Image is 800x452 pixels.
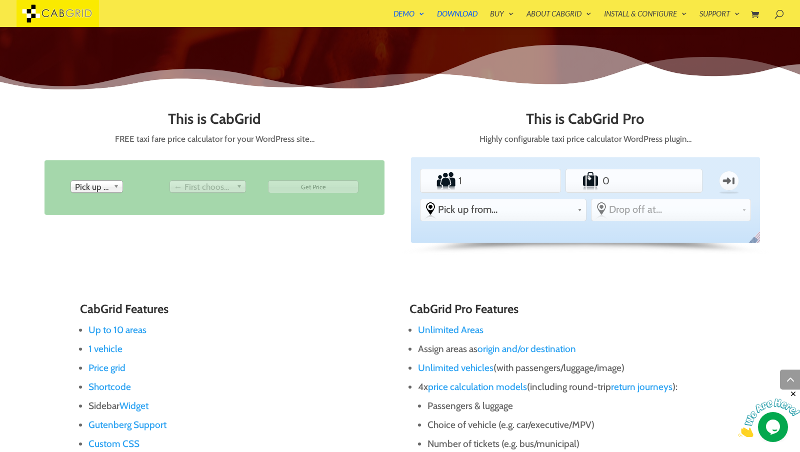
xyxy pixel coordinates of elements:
[477,343,576,355] a: origin and/or destination
[169,180,246,193] div: Drop off
[88,324,146,336] a: Up to 10 areas
[738,390,800,437] iframe: chat widget
[418,359,720,378] li: (with passengers/luggage/image)
[16,7,99,17] a: CabGrid Taxi Plugin
[604,10,687,27] a: Install & Configure
[88,381,131,393] a: Shortcode
[75,181,109,193] span: Pick up from
[40,132,389,146] p: FREE taxi fare price calculator for your WordPress site…
[411,111,760,132] h2: This is CabGrid Pro
[88,362,125,374] a: Price grid
[490,10,514,27] a: Buy
[393,10,424,27] a: Demo
[88,438,139,450] a: Custom CSS
[600,171,667,191] input: Number of Suitcases
[591,199,750,219] div: Select the place the destination address is within
[427,397,720,416] li: Passengers & luggage
[80,303,390,321] h3: CabGrid Features
[611,381,672,393] a: return journeys
[746,230,767,251] span: English
[456,171,524,191] input: Number of Passengers
[268,180,358,193] input: Get Price
[40,111,389,132] h2: This is CabGrid
[88,343,122,355] a: 1 vehicle
[418,362,493,374] a: Unlimited vehicles
[708,166,749,195] label: One-way
[609,203,737,215] span: Drop off at...
[70,180,123,193] div: Pick up
[409,303,720,321] h3: CabGrid Pro Features
[420,199,586,219] div: Select the place the starting address falls within
[174,181,232,193] span: ← First choose pick up
[119,400,148,412] a: Widget
[437,10,477,27] a: Download
[422,171,456,191] label: Number of Passengers
[699,10,740,27] a: Support
[438,203,573,215] span: Pick up from...
[567,171,600,191] label: Number of Suitcases
[411,132,760,146] p: Highly configurable taxi price calculator WordPress plugin…
[427,416,720,435] li: Choice of vehicle (e.g. car/executive/MPV)
[418,340,720,359] li: Assign areas as
[88,419,166,431] a: Gutenberg Support
[88,397,390,416] li: Sidebar
[428,381,527,393] a: price calculation models
[526,10,591,27] a: About CabGrid
[418,324,483,336] a: Unlimited Areas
